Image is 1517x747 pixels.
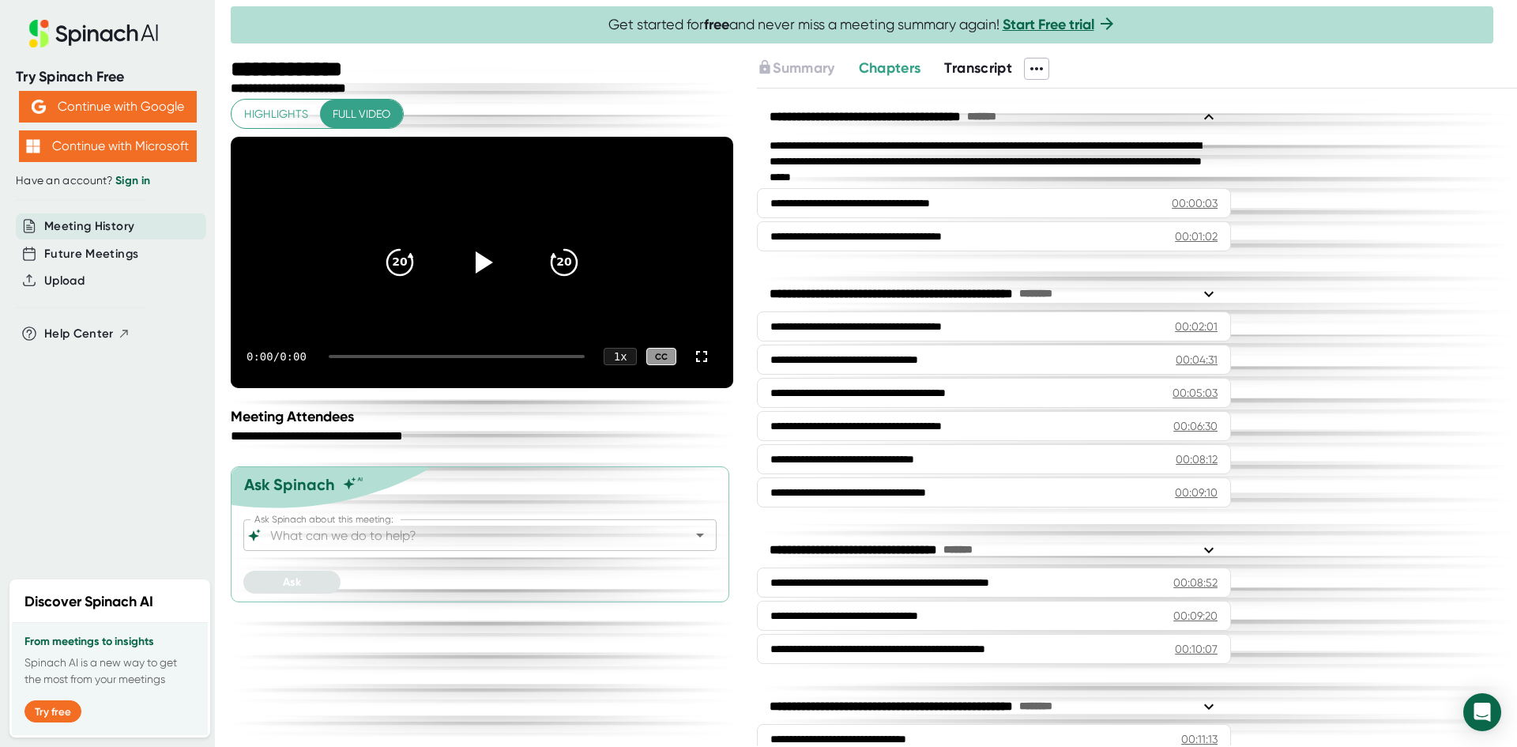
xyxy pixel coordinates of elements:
[944,58,1012,79] button: Transcript
[44,217,134,236] button: Meeting History
[32,100,46,114] img: Aehbyd4JwY73AAAAAElFTkSuQmCC
[608,16,1116,34] span: Get started for and never miss a meeting summary again!
[24,636,195,648] h3: From meetings to insights
[244,104,308,124] span: Highlights
[1463,693,1501,731] div: Open Intercom Messenger
[1175,485,1218,500] div: 00:09:10
[19,91,197,123] button: Continue with Google
[604,348,637,365] div: 1 x
[757,58,834,79] button: Summary
[773,59,834,77] span: Summary
[267,524,665,546] input: What can we do to help?
[232,100,321,129] button: Highlights
[320,100,403,129] button: Full video
[115,174,150,187] a: Sign in
[244,475,335,494] div: Ask Spinach
[19,130,197,162] button: Continue with Microsoft
[44,325,114,343] span: Help Center
[859,58,921,79] button: Chapters
[1003,16,1094,33] a: Start Free trial
[1173,608,1218,624] div: 00:09:20
[1175,319,1218,334] div: 00:02:01
[44,325,130,343] button: Help Center
[16,174,199,188] div: Have an account?
[16,68,199,86] div: Try Spinach Free
[44,245,138,263] button: Future Meetings
[1175,641,1218,657] div: 00:10:07
[757,58,858,80] div: Upgrade to access
[1173,575,1218,590] div: 00:08:52
[1176,352,1218,368] div: 00:04:31
[944,59,1012,77] span: Transcript
[231,408,737,425] div: Meeting Attendees
[283,575,301,589] span: Ask
[646,348,676,366] div: CC
[1172,195,1218,211] div: 00:00:03
[1173,385,1218,401] div: 00:05:03
[24,655,195,688] p: Spinach AI is a new way to get the most from your meetings
[44,272,85,290] button: Upload
[704,16,729,33] b: free
[1175,228,1218,244] div: 00:01:02
[333,104,390,124] span: Full video
[859,59,921,77] span: Chapters
[689,524,711,546] button: Open
[1173,418,1218,434] div: 00:06:30
[24,700,81,722] button: Try free
[1181,731,1218,747] div: 00:11:13
[1176,451,1218,467] div: 00:08:12
[24,591,153,613] h2: Discover Spinach AI
[243,571,341,594] button: Ask
[247,350,310,363] div: 0:00 / 0:00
